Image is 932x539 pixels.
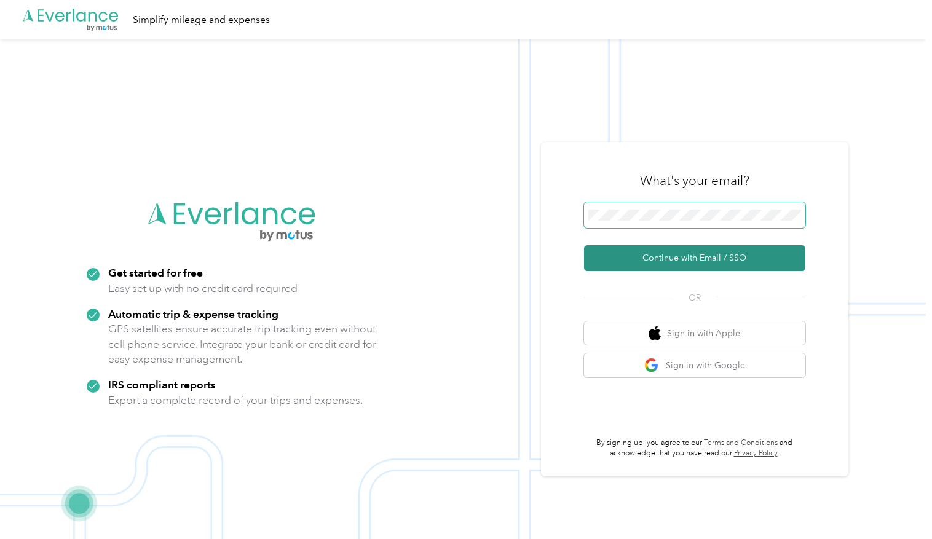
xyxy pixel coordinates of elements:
strong: IRS compliant reports [108,378,216,391]
p: Export a complete record of your trips and expenses. [108,393,363,408]
button: google logoSign in with Google [584,353,805,377]
p: Easy set up with no credit card required [108,281,298,296]
a: Privacy Policy [734,449,778,458]
a: Terms and Conditions [704,438,778,447]
strong: Get started for free [108,266,203,279]
p: GPS satellites ensure accurate trip tracking even without cell phone service. Integrate your bank... [108,321,377,367]
img: google logo [644,358,660,373]
img: apple logo [649,326,661,341]
button: Continue with Email / SSO [584,245,805,271]
strong: Automatic trip & expense tracking [108,307,278,320]
p: By signing up, you agree to our and acknowledge that you have read our . [584,438,805,459]
button: apple logoSign in with Apple [584,321,805,345]
h3: What's your email? [640,172,749,189]
div: Simplify mileage and expenses [133,12,270,28]
span: OR [673,291,716,304]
